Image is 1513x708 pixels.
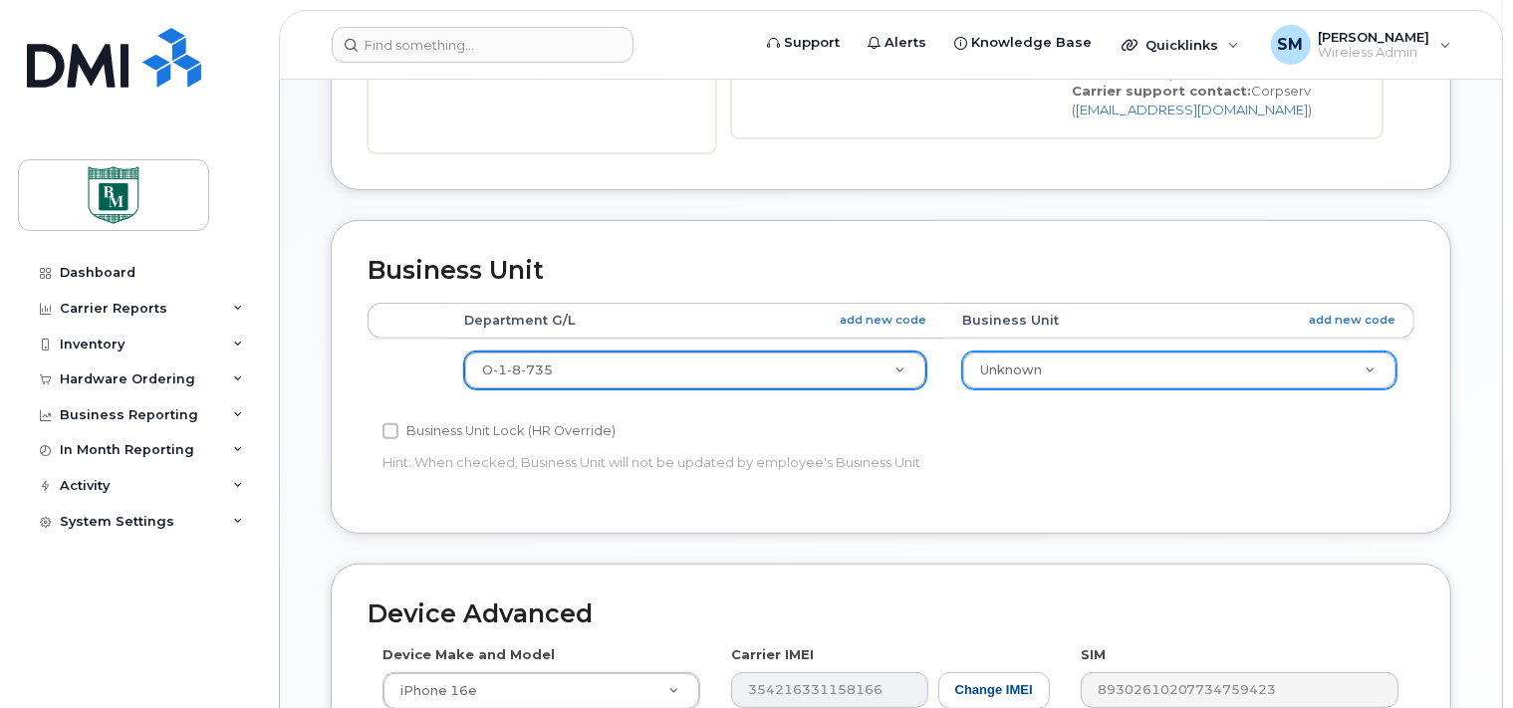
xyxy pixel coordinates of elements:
p: Hint: When checked, Business Unit will not be updated by employee's Business Unit [382,453,1050,472]
th: Business Unit [944,303,1414,339]
span: Unknown [980,362,1042,377]
strong: Carrier support contact: [1072,83,1251,99]
a: Unknown [963,353,1395,388]
span: Wireless Admin [1319,45,1430,61]
a: add new code [840,312,926,329]
a: Alerts [854,23,940,63]
span: O-1-8-735 [482,362,553,377]
th: Department G/L [446,303,944,339]
a: [EMAIL_ADDRESS][DOMAIN_NAME] [1076,102,1308,118]
a: O-1-8-735 [465,353,925,388]
a: Knowledge Base [940,23,1106,63]
input: Business Unit Lock (HR Override) [382,423,398,439]
label: Device Make and Model [382,645,555,664]
h2: Business Unit [368,257,1414,285]
label: SIM [1081,645,1106,664]
span: [PERSON_NAME] [1319,29,1430,45]
input: Find something... [332,27,633,63]
span: Knowledge Base [971,33,1092,53]
label: Carrier IMEI [731,645,814,664]
span: iPhone 16e [388,682,477,700]
div: Quicklinks [1108,25,1253,65]
h2: Device Advanced [368,600,1414,628]
a: add new code [1309,312,1395,329]
span: Quicklinks [1145,37,1218,53]
span: Alerts [884,33,926,53]
span: SM [1278,33,1304,57]
a: Support [753,23,854,63]
label: Business Unit Lock (HR Override) [382,419,616,443]
div: Sandra Monaghan [1257,25,1465,65]
span: Support [784,33,840,53]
